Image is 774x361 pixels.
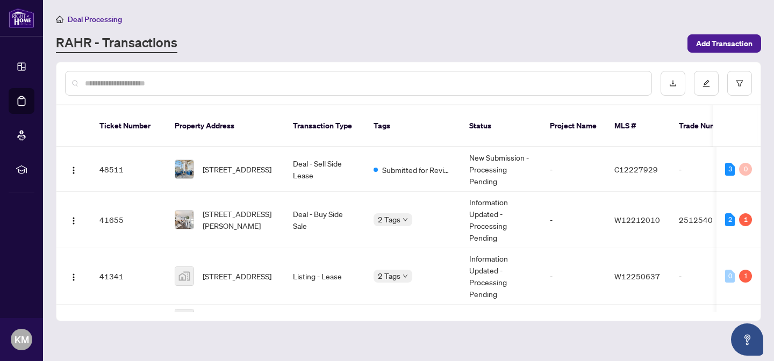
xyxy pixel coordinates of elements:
span: Submitted for Review [382,164,452,176]
td: 41341 [91,248,166,305]
div: 2 [725,213,735,226]
div: 0 [739,163,752,176]
td: 41655 [91,192,166,248]
td: - [541,147,606,192]
span: [STREET_ADDRESS] [203,270,271,282]
span: down [403,217,408,222]
td: 2512540 [670,192,746,248]
button: filter [727,71,752,96]
span: download [669,80,677,87]
a: RAHR - Transactions [56,34,177,53]
span: Deal Processing [68,15,122,24]
button: Logo [65,161,82,178]
td: - [541,192,606,248]
td: Deal - Buy Side Sale [284,192,365,248]
span: 2 Tags [378,213,400,226]
td: - [670,305,746,333]
span: down [403,273,408,279]
th: Ticket Number [91,105,166,147]
button: Logo [65,310,82,327]
td: Information Updated - Processing Pending [461,192,541,248]
span: KM [15,332,29,347]
img: Logo [69,216,78,225]
td: - [541,248,606,305]
button: edit [694,71,719,96]
div: 3 [725,163,735,176]
button: download [661,71,685,96]
span: edit [703,80,710,87]
td: Listing - Lease [284,305,365,333]
span: W12212010 [614,215,660,225]
td: New Submission - Processing Pending [461,147,541,192]
button: Add Transaction [687,34,761,53]
img: thumbnail-img [175,160,193,178]
img: Logo [69,273,78,281]
td: 39042 [91,305,166,333]
th: Transaction Type [284,105,365,147]
img: thumbnail-img [175,309,193,328]
th: Project Name [541,105,606,147]
img: thumbnail-img [175,211,193,229]
span: filter [736,80,743,87]
td: Information Updated - Processing Pending [461,248,541,305]
th: Tags [365,105,461,147]
td: - [670,147,746,192]
td: Deal - Sell Side Lease [284,147,365,192]
span: Add Transaction [696,35,752,52]
span: home [56,16,63,23]
th: Status [461,105,541,147]
td: - [670,248,746,305]
td: 48511 [91,147,166,192]
th: Trade Number [670,105,746,147]
th: MLS # [606,105,670,147]
img: logo [9,8,34,28]
span: 2 Tags [378,270,400,282]
div: 1 [739,213,752,226]
span: C12227929 [614,164,658,174]
img: Logo [69,166,78,175]
span: [STREET_ADDRESS][PERSON_NAME] [203,208,276,232]
th: Property Address [166,105,284,147]
div: 1 [739,270,752,283]
button: Logo [65,211,82,228]
button: Open asap [731,323,763,356]
button: Logo [65,268,82,285]
td: - [541,305,606,333]
td: - [461,305,541,333]
span: [STREET_ADDRESS] [203,163,271,175]
img: thumbnail-img [175,267,193,285]
span: W12250637 [614,271,660,281]
td: Listing - Lease [284,248,365,305]
div: 0 [725,270,735,283]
